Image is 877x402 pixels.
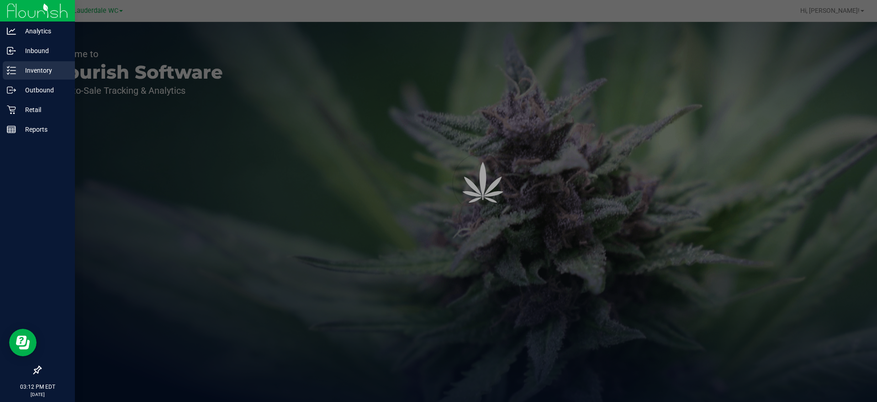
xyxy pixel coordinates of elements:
p: Analytics [16,26,71,37]
inline-svg: Analytics [7,27,16,36]
inline-svg: Reports [7,125,16,134]
p: Inventory [16,65,71,76]
inline-svg: Inbound [7,46,16,55]
p: Inbound [16,45,71,56]
p: [DATE] [4,391,71,398]
iframe: Resource center [9,329,37,356]
p: Retail [16,104,71,115]
inline-svg: Retail [7,105,16,114]
inline-svg: Inventory [7,66,16,75]
p: Reports [16,124,71,135]
inline-svg: Outbound [7,86,16,95]
p: 03:12 PM EDT [4,383,71,391]
p: Outbound [16,85,71,96]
